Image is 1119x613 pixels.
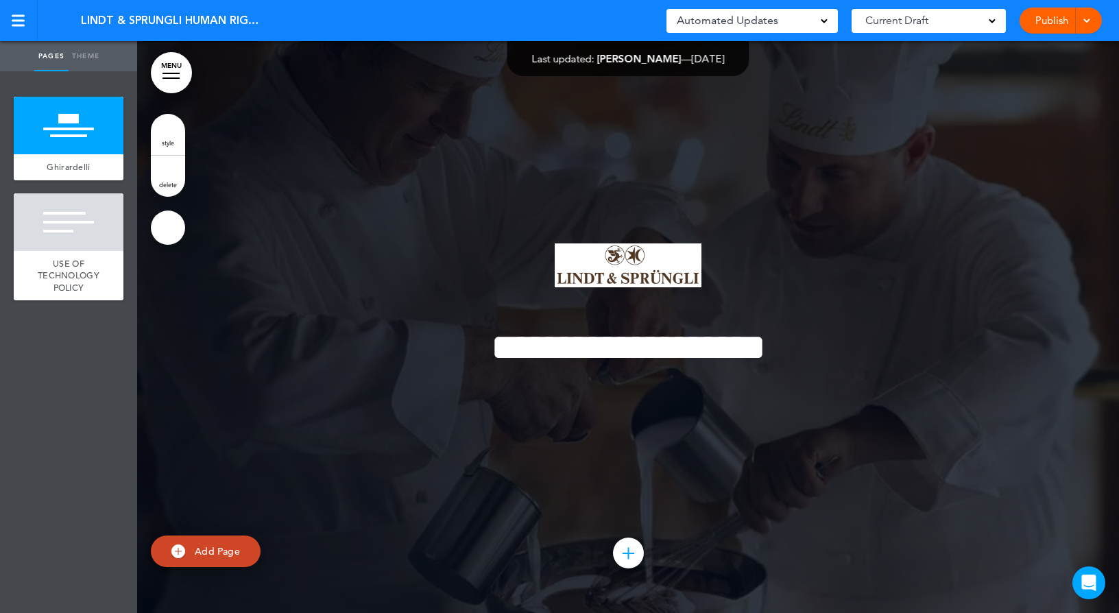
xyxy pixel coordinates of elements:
span: Last updated: [532,52,594,65]
a: USE OF TECHNOLOGY POLICY [14,251,123,301]
a: Publish [1030,8,1073,34]
a: style [151,114,185,155]
span: Add Page [195,545,240,557]
a: Theme [69,41,103,71]
div: — [532,53,725,64]
span: LINDT & SPRUNGLI HUMAN RIGHTS POLICY [81,13,266,28]
span: [DATE] [692,52,725,65]
span: Current Draft [865,11,928,30]
span: USE OF TECHNOLOGY POLICY [38,258,99,293]
span: Ghirardelli [47,161,90,173]
a: Ghirardelli [14,154,123,180]
a: delete [151,156,185,197]
a: Add Page [151,536,261,568]
div: Open Intercom Messenger [1072,566,1105,599]
span: [PERSON_NAME] [597,52,682,65]
img: 1655516636212.png [555,243,701,287]
span: Automated Updates [677,11,778,30]
span: style [162,139,174,147]
a: MENU [151,52,192,93]
img: add.svg [171,544,185,558]
a: Pages [34,41,69,71]
span: delete [159,180,177,189]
